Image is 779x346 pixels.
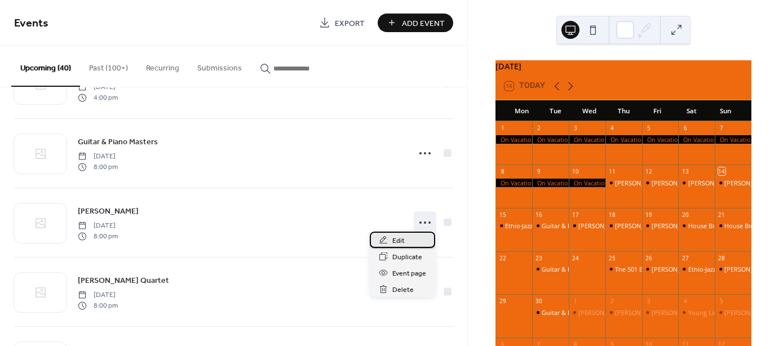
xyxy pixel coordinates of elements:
[392,251,422,263] span: Duplicate
[645,298,653,305] div: 3
[78,290,118,300] span: [DATE]
[718,167,726,175] div: 14
[499,167,507,175] div: 8
[709,100,742,122] div: Sun
[535,167,543,175] div: 9
[535,125,543,132] div: 2
[578,308,663,317] div: [PERSON_NAME] JAM Session
[715,308,751,317] div: Bernie Senesky Tro
[499,298,507,305] div: 29
[718,298,726,305] div: 5
[572,211,579,219] div: 17
[535,211,543,219] div: 16
[392,284,414,296] span: Delete
[11,46,80,87] button: Upcoming (40)
[392,268,426,280] span: Event page
[642,221,679,230] div: Ted Quinlan Quartet
[645,211,653,219] div: 19
[718,125,726,132] div: 7
[499,254,507,262] div: 22
[78,274,169,287] a: [PERSON_NAME] Quartet
[615,265,651,273] div: The 501 East
[681,167,689,175] div: 13
[311,14,373,32] a: Export
[78,82,118,92] span: [DATE]
[402,17,445,29] span: Add Event
[569,179,605,187] div: On Vacation
[640,100,674,122] div: Fri
[678,308,715,317] div: Young Lions!
[569,308,605,317] div: Terry Clarke's JAM Session
[335,17,365,29] span: Export
[569,221,605,230] div: Terry Clarke's JAM Session
[715,179,751,187] div: Murley/Schwager/Swainson
[532,221,569,230] div: Guitar & Piano Masters
[605,221,642,230] div: Ted Quinlan Quartet
[718,211,726,219] div: 21
[605,308,642,317] div: Allison Au Quartet
[615,179,727,187] div: [PERSON_NAME] Wilderness Ensemble
[504,100,538,122] div: Mon
[608,125,616,132] div: 4
[532,265,569,273] div: Guitar & Piano Masters
[642,179,679,187] div: Doug Wilde's Wilderness Ensemble
[542,265,609,273] div: Guitar & Piano Masters
[569,135,605,144] div: On Vacation
[495,221,532,230] div: Ethio-Jazz Special Event
[495,60,751,73] div: [DATE]
[495,135,532,144] div: On Vacation
[615,221,687,230] div: [PERSON_NAME] Quartet
[573,100,607,122] div: Wed
[652,265,743,273] div: [PERSON_NAME] Comedy Night
[605,135,642,144] div: On Vacation
[678,135,715,144] div: On Vacation
[681,254,689,262] div: 27
[678,221,715,230] div: House Blend Septet
[652,221,724,230] div: [PERSON_NAME] Quartet
[542,221,609,230] div: Guitar & Piano Masters
[78,221,118,231] span: [DATE]
[78,162,118,172] span: 8:00 pm
[688,179,750,187] div: [PERSON_NAME] Trio
[681,298,689,305] div: 4
[505,221,572,230] div: Ethio-Jazz Special Event
[608,298,616,305] div: 2
[499,125,507,132] div: 1
[642,135,679,144] div: On Vacation
[645,167,653,175] div: 12
[642,308,679,317] div: Allison Au Quartet
[572,125,579,132] div: 3
[678,179,715,187] div: Hannah Barstow Trio
[532,308,569,317] div: Guitar & Piano Masters
[78,135,158,148] a: Guitar & Piano Masters
[378,14,453,32] button: Add Event
[681,125,689,132] div: 6
[608,211,616,219] div: 18
[645,254,653,262] div: 26
[572,298,579,305] div: 1
[674,100,708,122] div: Sat
[607,100,640,122] div: Thu
[688,265,716,273] div: Ethio-Jazz
[578,221,663,230] div: [PERSON_NAME] JAM Session
[615,308,687,317] div: [PERSON_NAME] Quartet
[642,265,679,273] div: Hirut Hoot Comedy Night
[681,211,689,219] div: 20
[80,46,137,86] button: Past (100+)
[605,265,642,273] div: The 501 East
[538,100,572,122] div: Tue
[608,167,616,175] div: 11
[605,179,642,187] div: Doug Wilde Wilderness Ensemble
[535,298,543,305] div: 30
[532,135,569,144] div: On Vacation
[78,152,118,162] span: [DATE]
[78,231,118,241] span: 8:00 pm
[688,308,726,317] div: Young Lions!
[14,12,48,34] span: Events
[499,211,507,219] div: 15
[652,308,724,317] div: [PERSON_NAME] Quartet
[78,205,139,218] a: [PERSON_NAME]
[572,254,579,262] div: 24
[715,135,751,144] div: On Vacation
